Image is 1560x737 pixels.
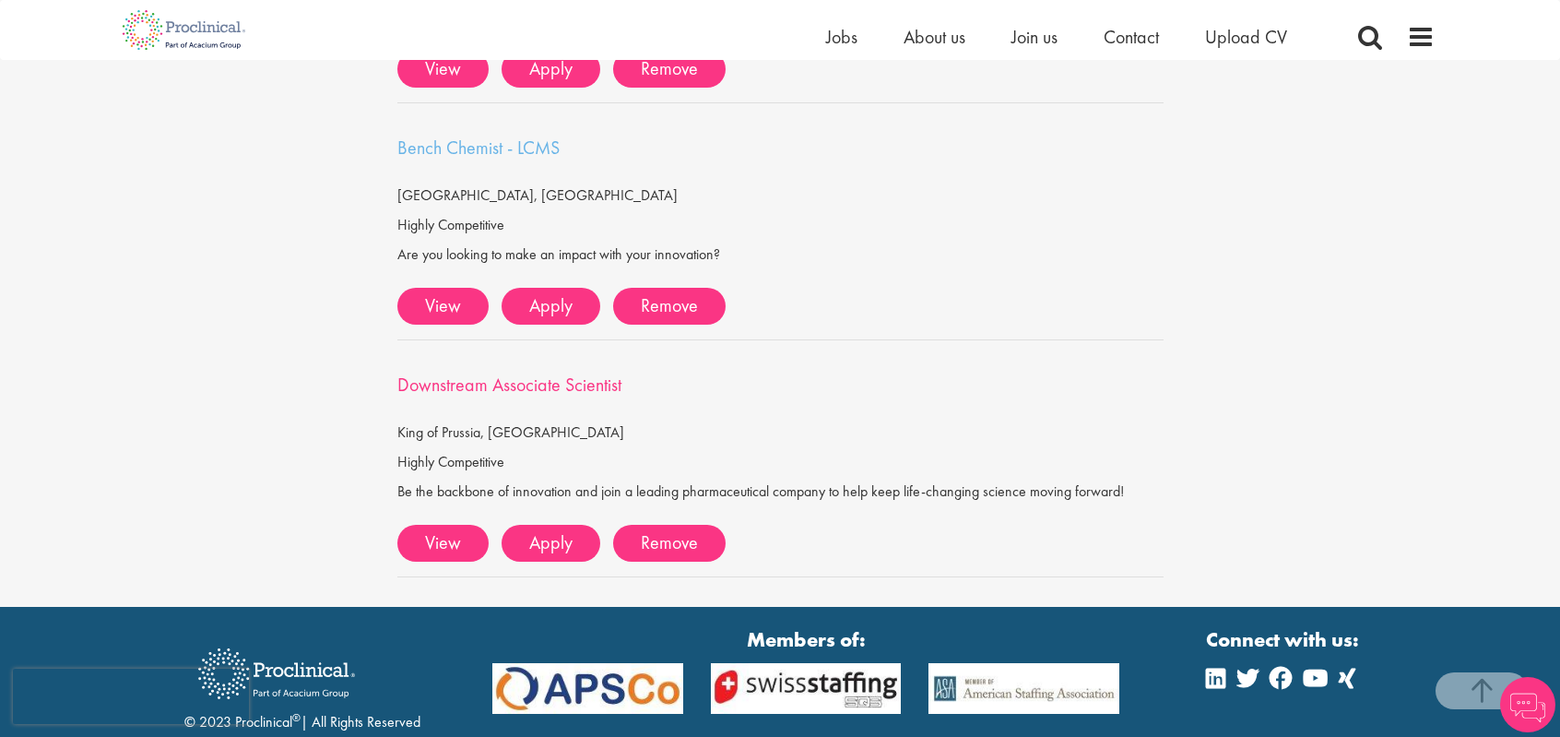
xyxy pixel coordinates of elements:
[1500,677,1555,732] img: Chatbot
[1011,25,1058,49] a: Join us
[13,669,249,724] iframe: reCAPTCHA
[915,663,1133,714] img: APSCo
[502,51,600,88] a: Apply
[613,51,726,88] a: Remove
[292,710,301,725] sup: ®
[826,25,857,49] a: Jobs
[397,240,1164,269] div: Are you looking to make an impact with your innovation?
[397,477,1164,506] div: Be the backbone of innovation and join a leading pharmaceutical company to help keep life-changin...
[184,635,420,733] div: © 2023 Proclinical | All Rights Reserved
[397,525,489,562] a: View
[613,525,726,562] a: Remove
[697,663,916,714] img: APSCo
[904,25,965,49] a: About us
[397,136,560,160] a: Bench Chemist - LCMS
[502,525,600,562] a: Apply
[397,447,1164,477] div: Highly Competitive
[1205,25,1287,49] a: Upload CV
[1104,25,1159,49] a: Contact
[397,210,1164,240] div: Highly Competitive
[397,181,1164,210] div: [GEOGRAPHIC_DATA], [GEOGRAPHIC_DATA]
[1206,625,1363,654] strong: Connect with us:
[184,636,369,712] img: Proclinical Recruitment
[397,373,621,397] a: Downstream Associate Scientist
[397,51,489,88] a: View
[397,418,1164,447] div: King of Prussia, [GEOGRAPHIC_DATA]
[492,625,1119,654] strong: Members of:
[479,663,697,714] img: APSCo
[397,288,489,325] a: View
[613,288,726,325] a: Remove
[502,288,600,325] a: Apply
